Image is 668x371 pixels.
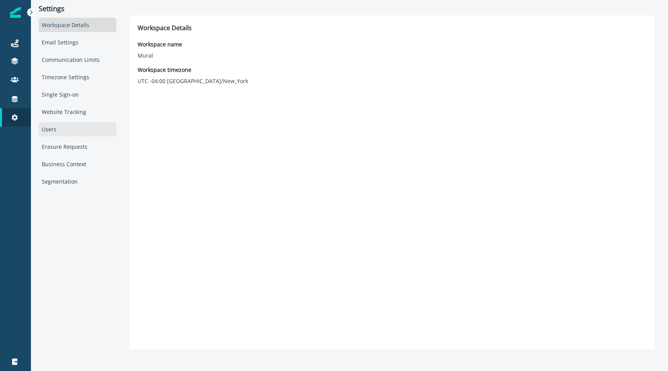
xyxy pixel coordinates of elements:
[39,105,116,119] div: Website Tracking
[138,23,647,32] p: Workspace Details
[10,7,21,18] img: Inflection
[39,53,116,67] div: Communication Limits
[39,157,116,171] div: Business Context
[39,35,116,49] div: Email Settings
[138,77,248,85] p: UTC -04:00 [GEOGRAPHIC_DATA]/New_York
[39,18,116,32] div: Workspace Details
[39,5,116,13] p: Settings
[138,51,182,60] p: Mural
[39,87,116,102] div: Single Sign-on
[39,174,116,189] div: Segmentation
[39,122,116,136] div: Users
[39,140,116,154] div: Erasure Requests
[138,66,248,74] p: Workspace timezone
[138,40,182,48] p: Workspace name
[39,70,116,84] div: Timezone Settings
